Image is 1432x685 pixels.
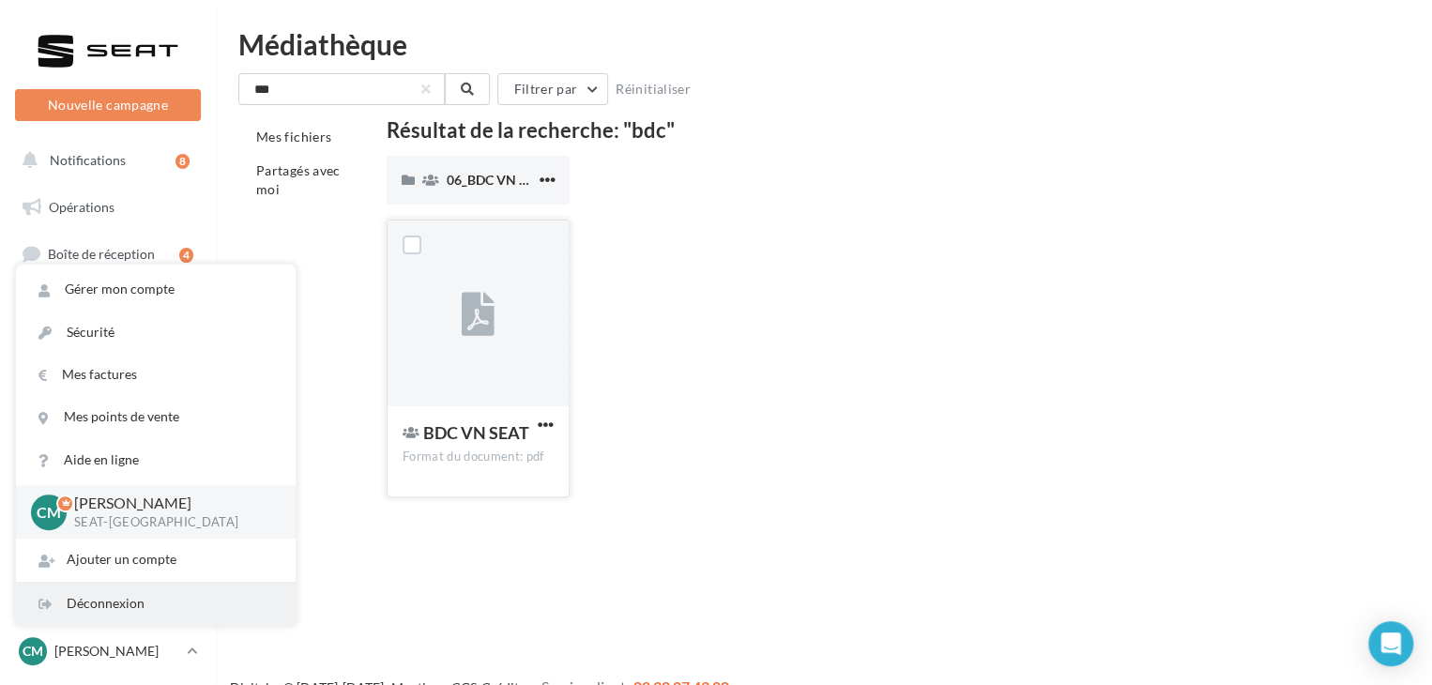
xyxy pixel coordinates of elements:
a: Mes points de vente [16,396,296,438]
a: Visibilité en ligne [11,282,205,322]
button: Nouvelle campagne [15,89,201,121]
div: Résultat de la recherche: "bdc" [387,120,1360,141]
p: [PERSON_NAME] [74,493,266,514]
a: Sécurité [16,312,296,354]
a: Mes factures [16,354,296,396]
a: Campagnes DataOnDemand [11,578,205,633]
span: Cm [37,501,61,523]
a: Calendrier [11,469,205,509]
a: PLV et print personnalisable [11,515,205,571]
span: Mes fichiers [256,129,331,145]
p: SEAT-[GEOGRAPHIC_DATA] [74,514,266,531]
p: [PERSON_NAME] [54,642,179,661]
button: Réinitialiser [608,78,698,100]
span: Cm [23,642,43,661]
a: Médiathèque [11,422,205,462]
a: Gérer mon compte [16,268,296,311]
span: Boîte de réception [48,246,155,262]
div: 4 [179,248,193,263]
span: Notifications [50,152,126,168]
a: Contacts [11,375,205,415]
div: Open Intercom Messenger [1368,621,1413,666]
span: Partagés avec moi [256,162,341,197]
button: Notifications 8 [11,141,197,180]
span: Opérations [49,199,114,215]
div: Ajouter un compte [16,539,296,581]
a: Campagnes [11,329,205,369]
button: Filtrer par [497,73,608,105]
span: BDC VN SEAT [423,422,529,443]
a: Opérations [11,188,205,227]
span: 06_BDC VN SEAT [447,172,550,188]
div: 8 [175,154,190,169]
div: Déconnexion [16,583,296,625]
a: Aide en ligne [16,439,296,481]
a: Boîte de réception4 [11,234,205,274]
div: Format du document: pdf [403,449,554,465]
a: Cm [PERSON_NAME] [15,633,201,669]
div: Médiathèque [238,30,1409,58]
